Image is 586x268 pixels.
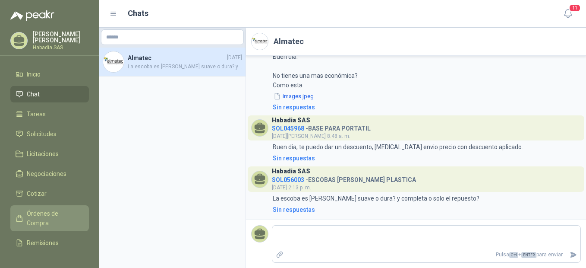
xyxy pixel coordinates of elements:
span: Remisiones [27,238,59,248]
span: Órdenes de Compra [27,209,81,228]
button: 11 [560,6,576,22]
p: [PERSON_NAME] [PERSON_NAME] [33,31,89,43]
span: Ctrl [509,252,518,258]
p: Buen dia. No tienes una mas económica? Como esta [273,52,358,90]
span: 11 [569,4,581,12]
span: Chat [27,89,40,99]
a: Sin respuestas [271,153,581,163]
div: Sin respuestas [273,205,315,214]
h4: - ESCOBAS [PERSON_NAME] PLASTICA [272,174,416,182]
span: Tareas [27,109,46,119]
a: Tareas [10,106,89,122]
h3: Habadia SAS [272,118,310,123]
span: La escoba es [PERSON_NAME] suave o dura? y completa o solo el repuesto? [128,63,242,71]
a: Chat [10,86,89,102]
a: Company LogoAlmatec[DATE]La escoba es [PERSON_NAME] suave o dura? y completa o solo el repuesto? [99,48,246,77]
img: Company Logo [252,33,268,50]
h1: Chats [128,7,148,19]
span: Solicitudes [27,129,57,139]
span: Cotizar [27,189,47,198]
span: [DATE][PERSON_NAME] 8:48 a. m. [272,133,350,139]
span: Licitaciones [27,149,59,159]
span: Negociaciones [27,169,66,179]
a: Solicitudes [10,126,89,142]
h3: Habadia SAS [272,169,310,174]
p: Buen dia, te puedo dar un descuento, [MEDICAL_DATA] envio precio con descuento aplicado. [273,142,523,152]
a: Sin respuestas [271,102,581,112]
span: Inicio [27,70,41,79]
span: SOL056003 [272,176,304,183]
a: Remisiones [10,235,89,251]
a: Órdenes de Compra [10,205,89,231]
a: Negociaciones [10,166,89,182]
a: Licitaciones [10,146,89,162]
a: Cotizar [10,185,89,202]
span: [DATE] 2:13 p. m. [272,185,311,191]
button: images.jpeg [273,92,315,101]
a: Inicio [10,66,89,83]
h4: - BASE PARA PORTATIL [272,123,371,131]
a: Sin respuestas [271,205,581,214]
h2: Almatec [274,35,304,48]
div: Sin respuestas [273,102,315,112]
p: La escoba es [PERSON_NAME] suave o dura? y completa o solo el repuesto? [273,194,479,203]
div: Sin respuestas [273,153,315,163]
img: Logo peakr [10,10,54,21]
span: [DATE] [227,54,242,62]
span: SOL045968 [272,125,304,132]
p: Pulsa + para enviar [287,247,567,262]
button: Enviar [566,247,580,262]
p: Habadia SAS [33,45,89,50]
h4: Almatec [128,53,225,63]
label: Adjuntar archivos [272,247,287,262]
img: Company Logo [103,51,124,72]
span: ENTER [521,252,536,258]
